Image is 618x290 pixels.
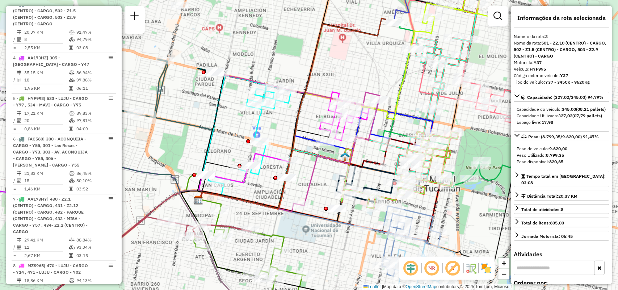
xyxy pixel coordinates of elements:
[514,40,606,59] strong: 501 - Z2.10 (CENTRO) - CARGO, 502 - Z1.5 (CENTRO) - CARGO, 503 - Z2.9 (CENTRO) - CARGO
[13,244,17,251] td: /
[527,94,604,100] span: Capacidade: (327,02/345,00) 94,79%
[109,263,113,268] em: Opções
[17,111,21,115] i: Distância Total
[362,284,514,290] div: Map data © contributors,© 2025 TomTom, Microsoft
[24,110,69,117] td: 17,21 KM
[514,79,609,85] div: Tipo do veículo:
[521,233,573,240] div: Jornada Motorista: 06:45
[197,171,215,178] div: Atividade não roteirizada - wine bar
[13,177,17,184] td: /
[13,76,17,84] td: /
[521,207,563,212] span: Total de atividades:
[13,252,17,259] td: =
[514,103,609,129] div: Capacidade: (327,02/345,00) 94,79%
[550,220,564,226] strong: 605,00
[17,178,21,183] i: Total de Atividades
[24,177,69,184] td: 15
[76,125,113,133] td: 04:09
[521,220,564,226] div: Total de itens:
[561,207,563,212] strong: 8
[109,55,113,60] em: Opções
[76,69,113,76] td: 86,94%
[69,171,75,176] i: % de utilização do peso
[13,263,88,275] span: 8 -
[13,85,17,92] td: =
[465,262,477,274] img: Fluxo de ruas
[502,269,506,278] span: −
[576,106,606,112] strong: (08,21 pallets)
[24,125,69,133] td: 0,86 KM
[13,96,88,108] span: 5 -
[13,55,89,67] span: 4 -
[76,76,113,84] td: 97,88%
[514,33,609,40] div: Número da rota:
[514,231,609,241] a: Jornada Motorista: 06:45
[17,78,21,82] i: Total de Atividades
[517,113,606,119] div: Capacidade Utilizada:
[514,131,609,141] a: Peso: (8.799,35/9.620,00) 91,47%
[76,36,113,43] td: 94,79%
[24,44,69,51] td: 2,55 KM
[340,152,350,161] img: UDC - Tucuman
[13,136,88,168] span: | 300 - ACONQUIJA - CARGO - Y55, 301 - Las Rosas - CARGO - Y73, 303 - AV. ACONQUIJA - CARGO - Y55...
[514,40,609,59] div: Nome da rota:
[13,125,17,133] td: =
[17,171,21,176] i: Distância Total
[28,263,44,268] span: MZS965
[24,277,69,284] td: 18,86 KM
[24,170,69,177] td: 21,83 KM
[17,278,21,283] i: Distância Total
[13,44,17,51] td: =
[514,171,609,187] a: Tempo total em [GEOGRAPHIC_DATA]: 03:08
[382,284,383,289] span: |
[386,262,404,269] div: Atividade não roteirizada - PENALOZA SOFIA
[328,205,346,212] div: Atividade não roteirizada - MUNDO DE BEBIDA
[549,146,567,151] strong: 9.620,00
[549,159,563,164] strong: 820,65
[69,253,73,258] i: Tempo total em rota
[521,173,606,185] span: Tempo total em [GEOGRAPHIC_DATA]: 03:08
[76,236,113,244] td: 88,84%
[17,245,21,249] i: Total de Atividades
[69,111,75,115] i: % de utilização do peso
[24,244,69,251] td: 11
[24,85,69,92] td: 1,95 KM
[562,106,576,112] strong: 345,00
[69,238,75,242] i: % de utilização do peso
[560,73,568,78] strong: Y37
[24,76,69,84] td: 18
[517,152,606,159] div: Peso Utilizado:
[69,30,75,34] i: % de utilização do peso
[517,159,606,165] div: Peso disponível:
[514,92,609,102] a: Capacidade: (327,02/345,00) 94,79%
[24,29,69,36] td: 20,37 KM
[69,78,75,82] i: % de utilização da cubagem
[558,113,572,118] strong: 327,02
[514,59,609,66] div: Motorista:
[69,187,73,191] i: Tempo total em rota
[69,46,73,50] i: Tempo total em rota
[491,9,505,23] a: Exibir filtros
[76,252,113,259] td: 03:15
[69,278,75,283] i: % de utilização do peso
[76,29,113,36] td: 91,47%
[545,34,548,39] strong: 3
[521,193,577,199] div: Distância Total:
[558,193,577,199] span: 20,37 KM
[514,204,609,214] a: Total de atividades:8
[69,37,75,42] i: % de utilização da cubagem
[514,72,609,79] div: Código externo veículo:
[76,170,113,177] td: 86,45%
[545,79,590,85] strong: Y37 - 345Cx - 9620Kg
[514,143,609,168] div: Peso: (8.799,35/9.620,00) 91,47%
[109,136,113,141] em: Opções
[363,284,381,289] a: Leaflet
[13,185,17,193] td: =
[171,2,189,9] div: Atividade não roteirizada - FERNANDEZ HORACIO ALFREDO
[402,260,420,277] span: Ocultar deslocamento
[13,136,88,168] span: 6 -
[514,66,609,72] div: Veículo:
[24,36,69,43] td: 8
[13,96,88,108] span: | 533 - LUJU - CARGO - Y77 , 534 - MAVI - CARGO - Y75
[444,260,462,277] span: Exibir rótulo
